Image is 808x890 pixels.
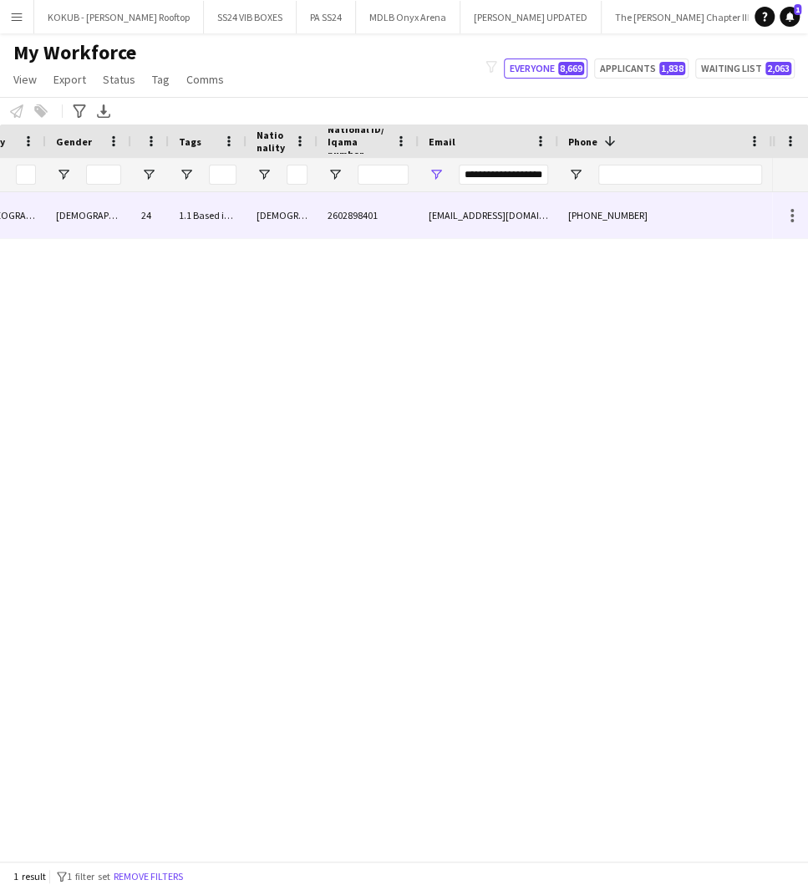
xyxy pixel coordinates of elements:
[13,72,37,87] span: View
[86,165,121,185] input: Gender Filter Input
[141,167,156,182] button: Open Filter Menu
[34,1,204,33] button: KOKUB - [PERSON_NAME] Rooftop
[131,192,169,238] div: 24
[459,165,548,185] input: Email Filter Input
[460,1,602,33] button: [PERSON_NAME] UPDATED
[152,72,170,87] span: Tag
[94,101,114,121] app-action-btn: Export XLSX
[53,72,86,87] span: Export
[594,58,689,79] button: Applicants1,838
[328,209,378,221] span: 2602898401
[328,123,389,160] span: National ID/ Iqama number
[568,135,597,148] span: Phone
[558,192,772,238] div: [PHONE_NUMBER]
[598,165,762,185] input: Phone Filter Input
[46,192,131,238] div: [DEMOGRAPHIC_DATA]
[568,167,583,182] button: Open Filter Menu
[56,135,92,148] span: Gender
[328,167,343,182] button: Open Filter Menu
[56,167,71,182] button: Open Filter Menu
[69,101,89,121] app-action-btn: Advanced filters
[204,1,297,33] button: SS24 VIB BOXES
[765,62,791,75] span: 2,063
[103,72,135,87] span: Status
[179,135,201,148] span: Tags
[67,870,110,882] span: 1 filter set
[358,165,409,185] input: National ID/ Iqama number Filter Input
[47,69,93,90] a: Export
[602,1,764,33] button: The [PERSON_NAME] Chapter III
[794,4,801,15] span: 1
[695,58,795,79] button: Waiting list2,063
[780,7,800,27] a: 1
[145,69,176,90] a: Tag
[504,58,587,79] button: Everyone8,669
[659,62,685,75] span: 1,838
[246,192,318,238] div: [DEMOGRAPHIC_DATA]
[186,72,224,87] span: Comms
[287,165,307,185] input: Nationality Filter Input
[180,69,231,90] a: Comms
[16,165,36,185] input: City Filter Input
[209,165,236,185] input: Tags Filter Input
[7,69,43,90] a: View
[419,192,558,238] div: [EMAIL_ADDRESS][DOMAIN_NAME]
[356,1,460,33] button: MDLB Onyx Arena
[96,69,142,90] a: Status
[110,867,186,886] button: Remove filters
[169,192,246,238] div: 1.1 Based in [GEOGRAPHIC_DATA], 2.3 English Level = 3/3 Excellent , Gold Star - Staff ⭐, Presenta...
[257,167,272,182] button: Open Filter Menu
[558,62,584,75] span: 8,669
[13,40,136,65] span: My Workforce
[429,167,444,182] button: Open Filter Menu
[297,1,356,33] button: PA SS24
[429,135,455,148] span: Email
[179,167,194,182] button: Open Filter Menu
[257,129,287,154] span: Nationality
